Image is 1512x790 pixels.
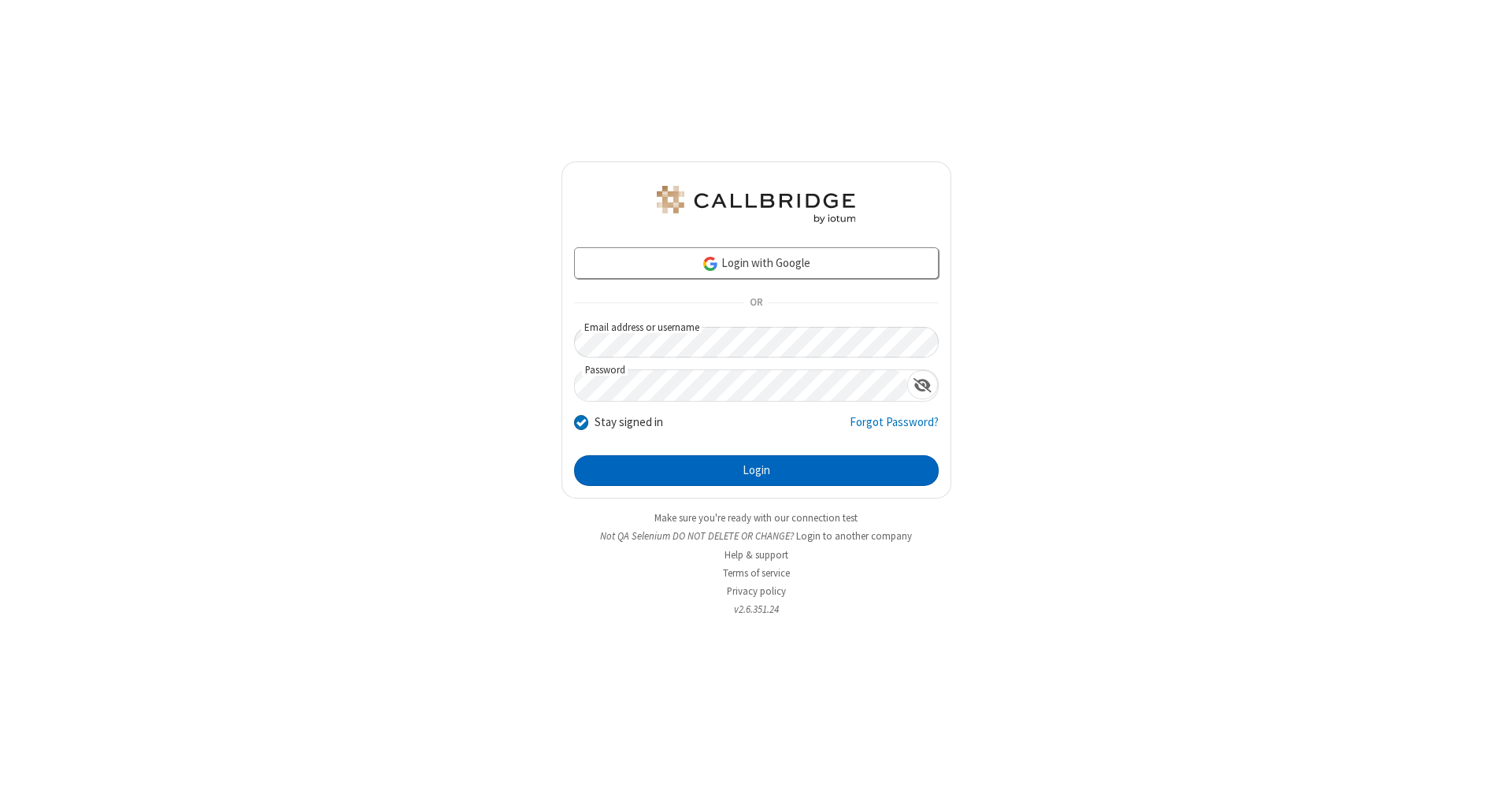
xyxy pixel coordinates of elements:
input: Email address or username [574,327,939,358]
button: Login to another company [796,529,912,543]
img: QA Selenium DO NOT DELETE OR CHANGE [654,186,858,224]
a: Forgot Password? [850,414,939,443]
label: Stay signed in [595,414,663,432]
a: Privacy policy [727,584,786,598]
input: Password [575,370,907,401]
span: OR [743,292,769,314]
a: Make sure you're ready with our connection test [654,511,858,525]
button: Login [574,455,939,487]
a: Terms of service [723,566,790,580]
a: Login with Google [574,247,939,279]
a: Help & support [724,548,788,562]
li: v2.6.351.24 [561,602,951,617]
div: Show password [907,370,938,399]
li: Not QA Selenium DO NOT DELETE OR CHANGE? [561,529,951,543]
img: google-icon.png [702,255,719,273]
